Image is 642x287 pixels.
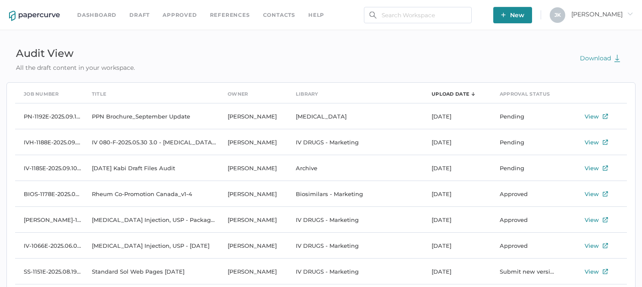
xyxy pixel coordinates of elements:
a: Approved [163,10,197,20]
img: external-link-icon.7ec190a1.svg [603,114,608,119]
div: Job Number [24,89,59,99]
a: Draft [129,10,150,20]
td: Biosimilars - Marketing [287,181,423,207]
td: IV DRUGS - Marketing [287,233,423,259]
td: Rheum Co-Promotion Canada_v1-4 [83,181,219,207]
td: [DATE] [423,233,491,259]
div: Audit View [6,44,144,63]
button: Download [571,50,629,66]
a: Contacts [263,10,295,20]
div: Title [92,89,106,99]
button: New [493,7,532,23]
td: PN-1192E-2025.09.19-1.0 [15,103,83,129]
span: J K [554,12,561,18]
img: external-link-icon.7ec190a1.svg [603,165,608,171]
div: Approval Status [500,89,550,99]
a: References [210,10,250,20]
td: [DATE] [423,181,491,207]
td: Archive [287,155,423,181]
td: [PERSON_NAME] [219,155,287,181]
img: external-link-icon.7ec190a1.svg [603,269,608,274]
td: [PERSON_NAME] [219,233,287,259]
td: IV DRUGS - Marketing [287,129,423,155]
div: View [585,189,599,199]
div: View [585,240,599,251]
td: [DATE] [423,103,491,129]
td: Approved [491,207,559,233]
td: [DATE] [423,155,491,181]
td: [MEDICAL_DATA] Injection, USP - Package Insert USP-PI-ENG-v1.1-Clean [83,207,219,233]
td: BIOS-1178E-2025.09.08-1.0 [15,181,83,207]
td: IV DRUGS - Marketing [287,207,423,233]
img: papercurve-logo-colour.7244d18c.svg [9,11,60,21]
img: sorting-arrow-down.c3f0a1d0.svg [471,92,475,96]
td: Standard Sol Web Pages [DATE] [83,259,219,284]
td: IV 080-F-2025.05.30 3.0 - [MEDICAL_DATA] FFX [83,129,219,155]
div: help [308,10,324,20]
td: IVH-1188E-2025.09.16-1.0 [15,129,83,155]
td: IV-1066E-2025.06.04-2.0 [15,233,83,259]
i: arrow_right [627,11,633,17]
td: [DATE] [423,259,491,284]
input: Search Workspace [364,7,472,23]
td: [DATE] [423,207,491,233]
td: [MEDICAL_DATA] [287,103,423,129]
img: search.bf03fe8b.svg [370,12,376,19]
td: Pending [491,129,559,155]
div: Upload Date [432,89,469,99]
span: New [501,7,524,23]
td: Approved [491,181,559,207]
div: Library [296,89,318,99]
td: [PERSON_NAME] [219,103,287,129]
img: plus-white.e19ec114.svg [501,12,506,17]
td: [PERSON_NAME] [219,181,287,207]
td: [PERSON_NAME] [219,207,287,233]
td: [DATE] Kabi Draft Files Audit [83,155,219,181]
span: [PERSON_NAME] [571,10,633,18]
td: Pending [491,155,559,181]
td: IV DRUGS - Marketing [287,259,423,284]
td: Pending [491,103,559,129]
td: [MEDICAL_DATA] Injection, USP - [DATE] [83,233,219,259]
div: View [585,111,599,122]
td: [PERSON_NAME]-1056E-2025.06.04-2.0 [15,207,83,233]
div: View [585,137,599,147]
td: IV-1185E-2025.09.10-1.0 [15,155,83,181]
div: View [585,215,599,225]
div: View [585,163,599,173]
td: Approved [491,233,559,259]
img: download-green.2f70a7b3.svg [614,54,620,62]
td: SS-1151E-2025.08.19-1.0 [15,259,83,284]
div: Owner [228,89,248,99]
img: external-link-icon.7ec190a1.svg [603,140,608,145]
td: [PERSON_NAME] [219,129,287,155]
td: Submit new version [491,259,559,284]
img: external-link-icon.7ec190a1.svg [603,243,608,248]
td: PPN Brochure_September Update [83,103,219,129]
span: Download [580,54,620,62]
img: external-link-icon.7ec190a1.svg [603,191,608,197]
a: Dashboard [77,10,116,20]
img: external-link-icon.7ec190a1.svg [603,217,608,222]
div: View [585,266,599,277]
td: [PERSON_NAME] [219,259,287,284]
td: [DATE] [423,129,491,155]
div: All the draft content in your workspace. [6,63,144,72]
